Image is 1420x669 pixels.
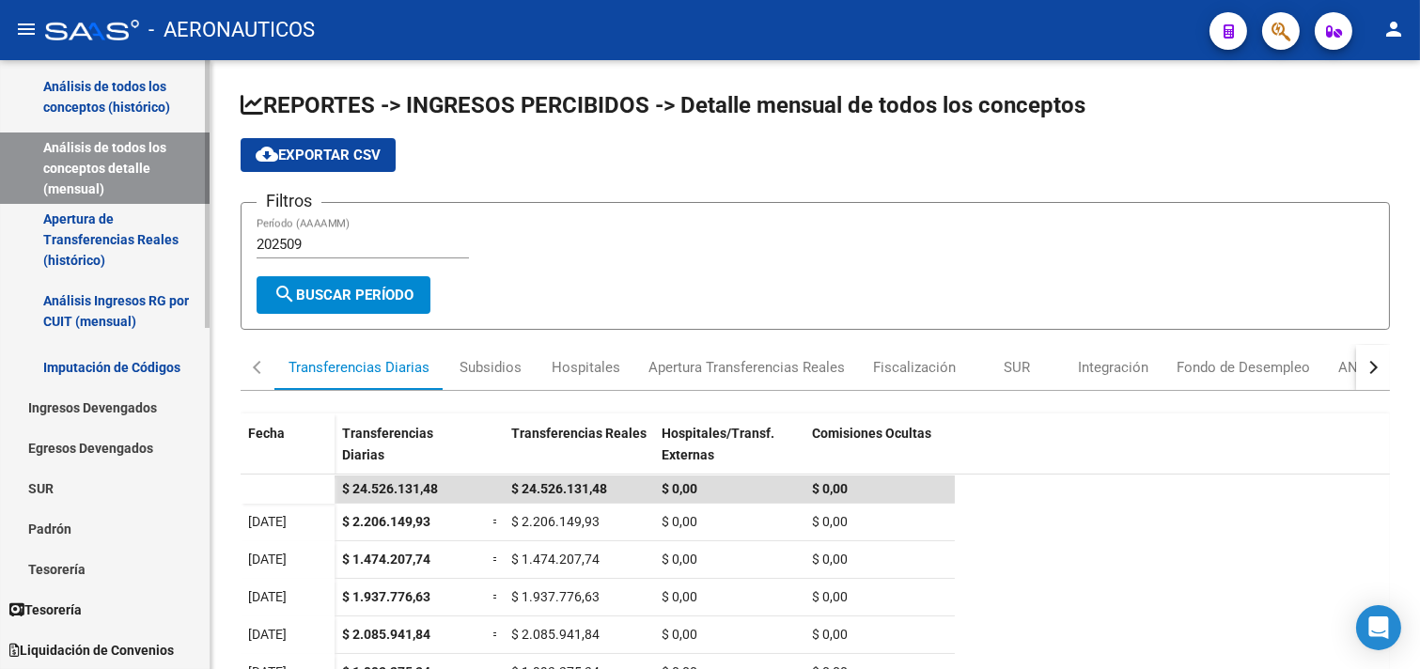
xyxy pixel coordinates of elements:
div: Transferencias Diarias [289,357,429,378]
mat-icon: cloud_download [256,143,278,165]
span: $ 2.206.149,93 [511,514,600,529]
mat-icon: person [1382,18,1405,40]
div: SUR [1004,357,1030,378]
div: Open Intercom Messenger [1356,605,1401,650]
span: Comisiones Ocultas [812,426,931,441]
h3: Filtros [257,188,321,214]
datatable-header-cell: Fecha [241,413,335,492]
button: Exportar CSV [241,138,396,172]
span: = [492,514,500,529]
span: [DATE] [248,514,287,529]
datatable-header-cell: Transferencias Diarias [335,413,485,492]
span: [DATE] [248,552,287,567]
div: Hospitales [552,357,620,378]
span: [DATE] [248,627,287,642]
span: $ 1.937.776,63 [342,589,430,604]
span: Buscar Período [273,287,414,303]
div: Fiscalización [873,357,956,378]
span: REPORTES -> INGRESOS PERCIBIDOS -> Detalle mensual de todos los conceptos [241,92,1085,118]
span: $ 0,00 [662,514,697,529]
span: $ 2.085.941,84 [511,627,600,642]
span: = [492,552,500,567]
div: Fondo de Desempleo [1177,357,1310,378]
span: $ 0,00 [662,627,697,642]
span: Transferencias Reales [511,426,647,441]
mat-icon: search [273,283,296,305]
span: $ 0,00 [812,627,848,642]
div: Subsidios [460,357,522,378]
span: $ 2.206.149,93 [342,514,430,529]
span: $ 1.474.207,74 [511,552,600,567]
button: Buscar Período [257,276,430,314]
span: $ 0,00 [662,589,697,604]
span: $ 1.474.207,74 [342,552,430,567]
span: $ 24.526.131,48 [342,481,438,496]
datatable-header-cell: Comisiones Ocultas [804,413,955,492]
mat-icon: menu [15,18,38,40]
span: Hospitales/Transf. Externas [662,426,774,462]
span: $ 2.085.941,84 [342,627,430,642]
span: = [492,627,500,642]
div: Apertura Transferencias Reales [648,357,845,378]
span: Fecha [248,426,285,441]
span: $ 0,00 [662,481,697,496]
span: $ 0,00 [812,552,848,567]
span: Liquidación de Convenios [9,640,174,661]
span: $ 0,00 [812,481,848,496]
div: Integración [1078,357,1148,378]
span: $ 0,00 [812,589,848,604]
span: Transferencias Diarias [342,426,433,462]
datatable-header-cell: Hospitales/Transf. Externas [654,413,804,492]
span: Exportar CSV [256,147,381,163]
span: $ 24.526.131,48 [511,481,607,496]
span: Tesorería [9,599,82,620]
span: [DATE] [248,589,287,604]
span: $ 0,00 [662,552,697,567]
datatable-header-cell: Transferencias Reales [504,413,654,492]
span: - AERONAUTICOS [148,9,315,51]
span: $ 0,00 [812,514,848,529]
span: = [492,589,500,604]
span: $ 1.937.776,63 [511,589,600,604]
